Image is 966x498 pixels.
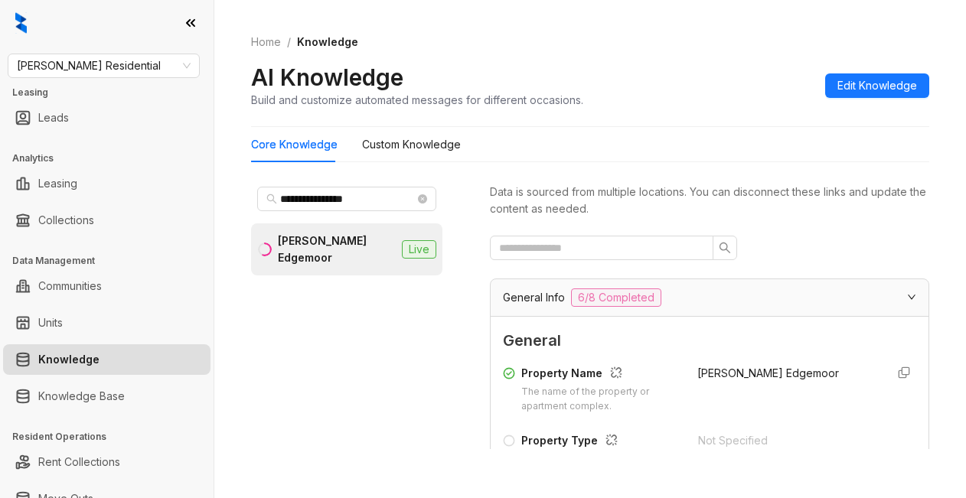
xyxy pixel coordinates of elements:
[38,168,77,199] a: Leasing
[15,12,27,34] img: logo
[418,194,427,203] span: close-circle
[38,447,120,477] a: Rent Collections
[3,168,210,199] li: Leasing
[3,344,210,375] li: Knowledge
[503,329,916,353] span: General
[287,34,291,50] li: /
[38,381,125,412] a: Knowledge Base
[490,184,929,217] div: Data is sourced from multiple locations. You can disconnect these links and update the content as...
[38,103,69,133] a: Leads
[825,73,929,98] button: Edit Knowledge
[402,240,436,259] span: Live
[17,54,191,77] span: Griffis Residential
[12,151,214,165] h3: Analytics
[3,381,210,412] li: Knowledge Base
[719,242,731,254] span: search
[362,136,461,153] div: Custom Knowledge
[251,136,338,153] div: Core Knowledge
[3,271,210,301] li: Communities
[521,432,680,452] div: Property Type
[12,430,214,444] h3: Resident Operations
[521,385,679,414] div: The name of the property or apartment complex.
[3,308,210,338] li: Units
[297,35,358,48] span: Knowledge
[251,92,583,108] div: Build and customize automated messages for different occasions.
[38,308,63,338] a: Units
[266,194,277,204] span: search
[3,205,210,236] li: Collections
[12,86,214,99] h3: Leasing
[3,447,210,477] li: Rent Collections
[491,279,928,316] div: General Info6/8 Completed
[521,365,679,385] div: Property Name
[571,288,661,307] span: 6/8 Completed
[12,254,214,268] h3: Data Management
[907,292,916,301] span: expanded
[837,77,917,94] span: Edit Knowledge
[38,205,94,236] a: Collections
[251,63,403,92] h2: AI Knowledge
[503,289,565,306] span: General Info
[38,344,100,375] a: Knowledge
[248,34,284,50] a: Home
[38,271,102,301] a: Communities
[698,432,875,449] div: Not Specified
[278,233,396,266] div: [PERSON_NAME] Edgemoor
[3,103,210,133] li: Leads
[697,366,839,379] span: [PERSON_NAME] Edgemoor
